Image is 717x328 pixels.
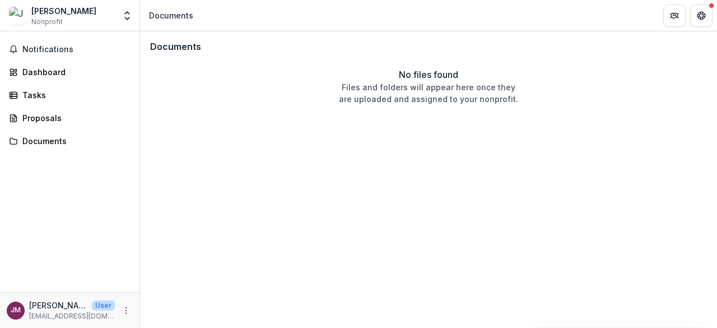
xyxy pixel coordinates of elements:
[31,5,96,17] div: [PERSON_NAME]
[4,40,135,58] button: Notifications
[22,135,126,147] div: Documents
[22,112,126,124] div: Proposals
[4,63,135,81] a: Dashboard
[119,4,135,27] button: Open entity switcher
[399,68,458,81] p: No files found
[11,307,21,314] div: Jacob Millner
[4,86,135,104] a: Tasks
[29,299,87,311] p: [PERSON_NAME]
[4,109,135,127] a: Proposals
[690,4,713,27] button: Get Help
[22,66,126,78] div: Dashboard
[29,311,115,321] p: [EMAIL_ADDRESS][DOMAIN_NAME]
[4,132,135,150] a: Documents
[92,301,115,311] p: User
[149,10,193,21] div: Documents
[22,89,126,101] div: Tasks
[339,81,518,105] p: Files and folders will appear here once they are uploaded and assigned to your nonprofit.
[119,304,133,317] button: More
[9,7,27,25] img: Jacob Millner
[663,4,686,27] button: Partners
[145,7,198,24] nav: breadcrumb
[31,17,63,27] span: Nonprofit
[22,45,131,54] span: Notifications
